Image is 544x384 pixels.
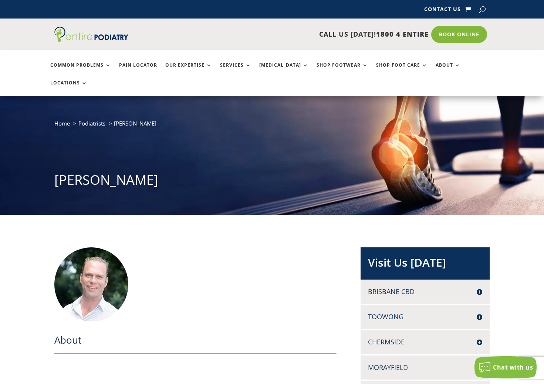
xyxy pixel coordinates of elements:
[376,63,428,79] a: Shop Foot Care
[368,255,482,274] h2: Visit Us [DATE]
[368,337,482,347] h4: Chermside
[54,118,490,134] nav: breadcrumb
[54,247,128,321] img: chris
[155,30,429,39] p: CALL US [DATE]!
[259,63,308,79] a: [MEDICAL_DATA]
[368,312,482,321] h4: Toowong
[474,356,537,378] button: Chat with us
[54,171,490,193] h1: [PERSON_NAME]
[220,63,251,79] a: Services
[431,26,487,43] a: Book Online
[368,287,482,296] h4: Brisbane CBD
[368,363,482,372] h4: Morayfield
[317,63,368,79] a: Shop Footwear
[54,120,70,127] a: Home
[54,27,128,42] img: logo (1)
[78,120,105,127] a: Podiatrists
[436,63,460,79] a: About
[376,30,429,39] span: 1800 4 ENTIRE
[50,63,111,79] a: Common Problems
[114,120,156,127] span: [PERSON_NAME]
[493,363,533,371] span: Chat with us
[50,80,87,96] a: Locations
[424,7,461,15] a: Contact Us
[119,63,157,79] a: Pain Locator
[54,333,337,350] h2: About
[54,36,128,44] a: Entire Podiatry
[165,63,212,79] a: Our Expertise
